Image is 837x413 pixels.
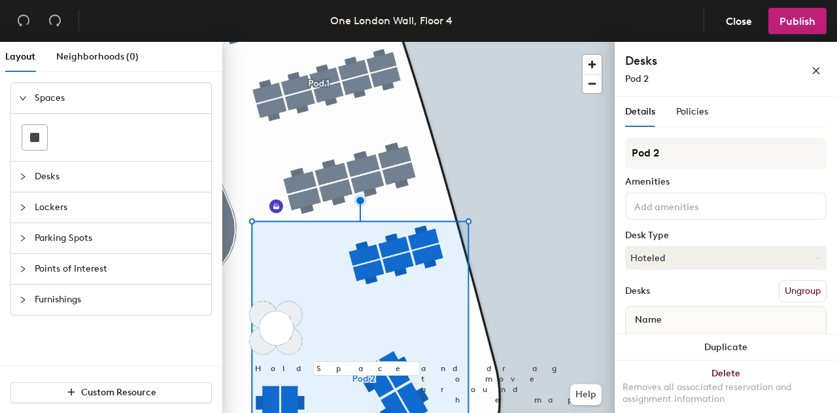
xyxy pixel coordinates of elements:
span: Desks [35,162,203,192]
div: Removes all associated reservation and assignment information [623,382,829,405]
button: Publish [768,8,827,34]
div: Amenities [625,177,827,187]
span: undo [17,14,30,27]
div: One London Wall, Floor 4 [330,12,453,29]
div: Desk Type [625,230,827,241]
span: Publish [779,15,815,27]
button: Custom Resource [10,382,212,403]
span: Close [726,15,752,27]
button: Duplicate [615,334,837,361]
div: Desks [625,286,650,296]
span: Details [625,106,655,117]
span: Policies [676,106,708,117]
span: collapsed [19,234,27,242]
span: Parking Spots [35,223,203,253]
span: collapsed [19,204,27,211]
span: Points of Interest [35,254,203,284]
span: Pod 2 [625,73,649,84]
button: Redo (⌘ + ⇧ + Z) [42,8,68,34]
span: Custom Resource [81,387,156,398]
span: Lockers [35,192,203,223]
span: Spaces [35,83,203,113]
span: collapsed [19,296,27,304]
span: expanded [19,94,27,102]
button: Ungroup [779,280,827,302]
span: Name [628,308,668,332]
button: Help [570,384,602,405]
span: collapsed [19,173,27,181]
span: Layout [5,51,35,62]
span: Furnishings [35,285,203,315]
button: Close [715,8,763,34]
span: close [811,66,821,75]
h4: Desks [625,52,769,69]
input: Add amenities [632,198,749,213]
span: Neighborhoods (0) [56,51,139,62]
button: Hoteled [625,246,827,270]
span: collapsed [19,265,27,273]
button: Undo (⌘ + Z) [10,8,37,34]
